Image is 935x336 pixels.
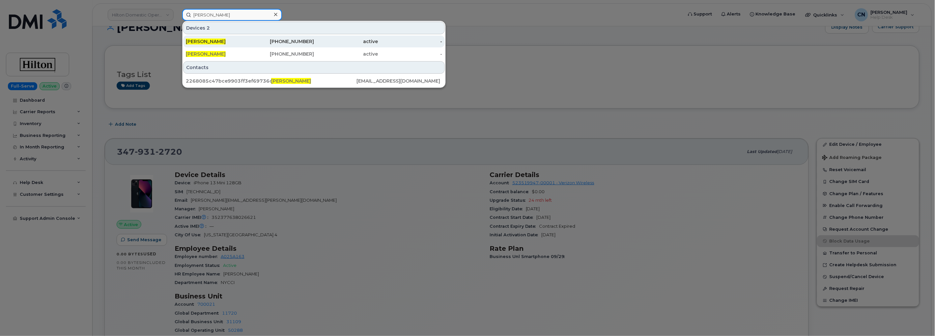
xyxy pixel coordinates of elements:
[183,22,445,34] div: Devices
[357,78,442,84] div: [EMAIL_ADDRESS][DOMAIN_NAME]
[183,48,445,60] a: [PERSON_NAME][PHONE_NUMBER]active-
[314,38,378,45] div: active
[378,38,442,45] div: -
[378,51,442,57] div: -
[183,61,445,74] div: Contacts
[182,9,282,21] input: Find something...
[250,51,314,57] div: [PHONE_NUMBER]
[186,39,226,44] span: [PERSON_NAME]
[183,75,445,87] a: 2268085c47bce9903ff3ef69736d43c1[PERSON_NAME][EMAIL_ADDRESS][DOMAIN_NAME]
[906,307,930,331] iframe: Messenger Launcher
[186,78,271,84] div: 2268085c47bce9903ff3ef69736d43c1
[314,51,378,57] div: active
[186,51,226,57] span: [PERSON_NAME]
[183,36,445,47] a: [PERSON_NAME][PHONE_NUMBER]active-
[271,78,311,84] span: [PERSON_NAME]
[250,38,314,45] div: [PHONE_NUMBER]
[207,25,210,31] span: 2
